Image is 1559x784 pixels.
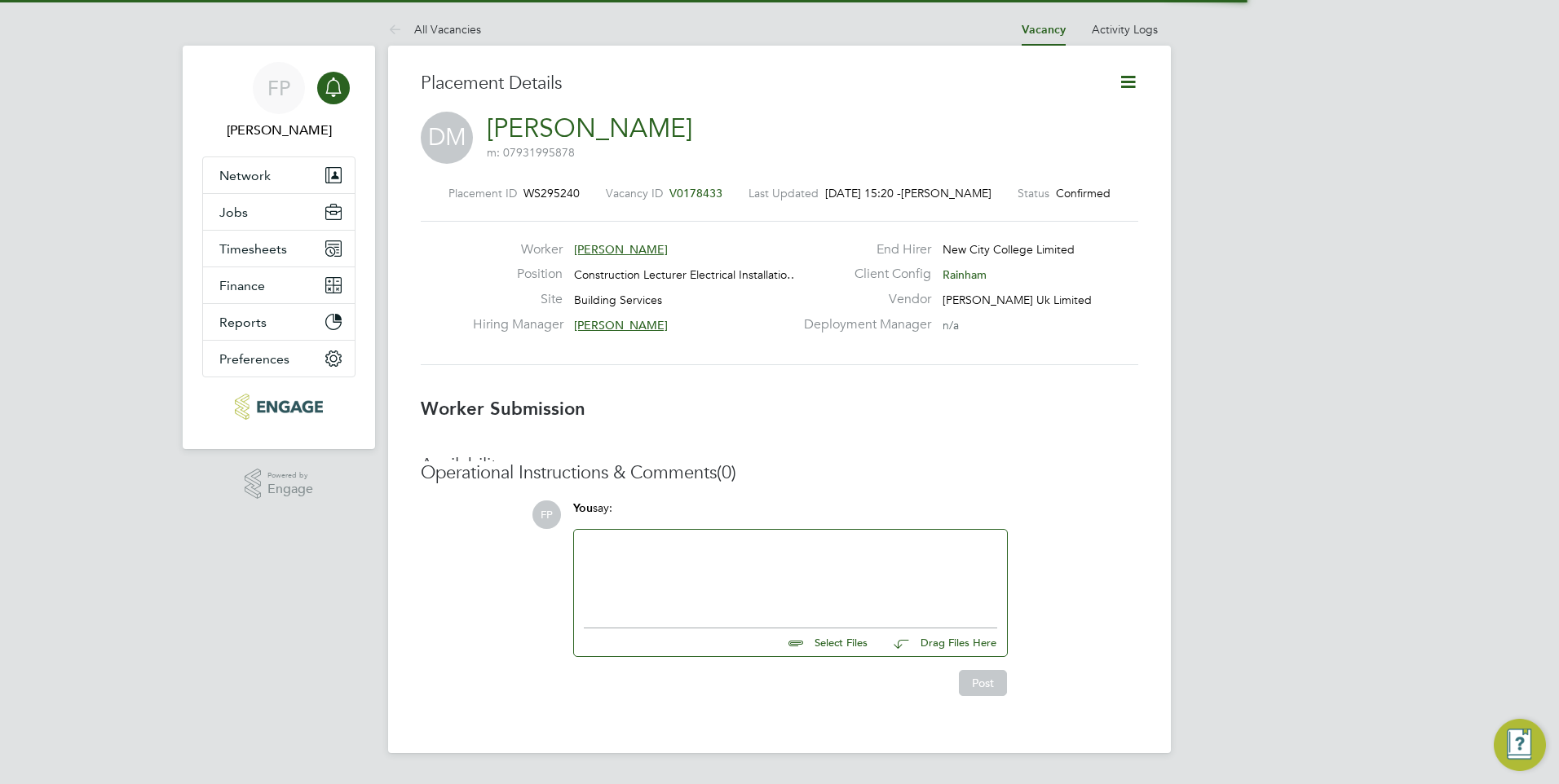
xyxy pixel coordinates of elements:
button: Drag Files Here [881,626,997,660]
a: FP[PERSON_NAME] [202,62,356,140]
a: Vacancy [1022,23,1066,37]
label: Position [473,266,563,283]
a: [PERSON_NAME] [487,112,692,144]
span: Building Services [574,293,662,307]
span: Powered by [267,469,313,482]
span: Network [219,168,271,183]
button: Engage Resource Center [1494,719,1546,771]
label: Client Config [794,266,931,283]
span: n/a [943,318,959,333]
span: FP [267,77,290,99]
h3: Operational Instructions & Comments [421,461,1138,485]
span: Finance [219,278,265,293]
button: Post [959,670,1007,696]
a: Powered byEngage [245,469,314,500]
span: Construction Lecturer Electrical Installatio… [574,267,798,282]
b: Worker Submission [421,398,585,420]
span: You [573,501,593,515]
span: WS295240 [523,186,580,200]
label: Hiring Manager [473,316,563,333]
span: Reports [219,315,267,330]
button: Jobs [203,194,355,230]
a: All Vacancies [388,22,481,37]
nav: Main navigation [183,46,375,449]
span: Jobs [219,205,248,220]
span: Frank Pocock [202,121,356,140]
span: Rainham [943,267,987,282]
span: New City College Limited [943,242,1075,257]
button: Network [203,157,355,193]
label: Deployment Manager [794,316,931,333]
button: Preferences [203,341,355,377]
label: Last Updated [749,186,819,200]
span: [PERSON_NAME] [574,242,668,257]
label: Status [1018,186,1049,200]
span: [PERSON_NAME] [901,186,991,200]
a: Go to home page [202,394,356,420]
label: End Hirer [794,241,931,258]
label: Vacancy ID [606,186,663,200]
img: morganhunt-logo-retina.png [235,394,322,420]
button: Timesheets [203,231,355,266]
span: DM [421,112,473,164]
span: [DATE] 15:20 - [825,186,901,200]
span: [PERSON_NAME] Uk Limited [943,293,1092,307]
a: Activity Logs [1092,22,1158,37]
label: Placement ID [448,186,517,200]
span: (0) [717,461,736,483]
span: m: 07931995878 [487,145,575,160]
h3: Availability [421,454,1138,478]
label: Vendor [794,291,931,308]
span: [PERSON_NAME] [574,318,668,333]
span: Timesheets [219,241,287,257]
h3: Placement Details [421,72,1093,95]
label: Site [473,291,563,308]
label: Worker [473,241,563,258]
span: FP [532,500,561,529]
button: Finance [203,267,355,303]
span: Confirmed [1056,186,1111,200]
div: say: [573,500,1008,529]
span: Preferences [219,351,289,367]
span: V0178433 [669,186,722,200]
span: Engage [267,482,313,496]
button: Reports [203,304,355,340]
